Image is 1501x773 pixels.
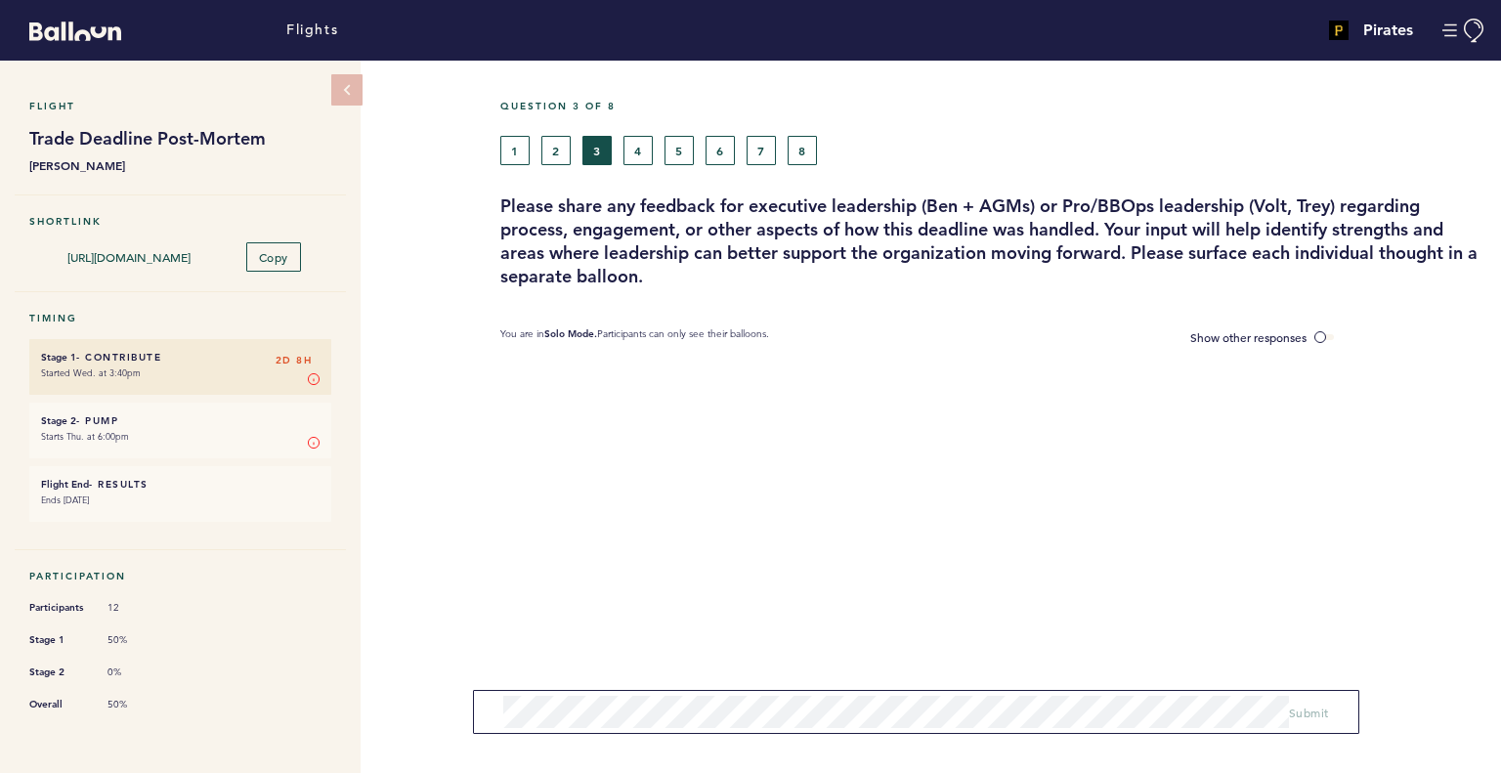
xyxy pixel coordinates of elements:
[706,136,735,165] button: 6
[541,136,571,165] button: 2
[41,366,141,379] time: Started Wed. at 3:40pm
[1289,703,1329,722] button: Submit
[107,633,166,647] span: 50%
[29,630,88,650] span: Stage 1
[29,100,331,112] h5: Flight
[29,215,331,228] h5: Shortlink
[500,136,530,165] button: 1
[41,430,129,443] time: Starts Thu. at 6:00pm
[29,21,121,41] svg: Balloon
[107,666,166,679] span: 0%
[107,601,166,615] span: 12
[623,136,653,165] button: 4
[259,249,288,265] span: Copy
[41,414,76,427] small: Stage 2
[41,351,76,364] small: Stage 1
[1190,329,1307,345] span: Show other responses
[29,127,331,150] h1: Trade Deadline Post-Mortem
[15,20,121,40] a: Balloon
[41,478,320,491] h6: - Results
[107,698,166,711] span: 50%
[788,136,817,165] button: 8
[544,327,597,340] b: Solo Mode.
[276,351,313,370] span: 2D 8H
[29,155,331,175] b: [PERSON_NAME]
[500,100,1486,112] h5: Question 3 of 8
[747,136,776,165] button: 7
[41,351,320,364] h6: - Contribute
[286,20,338,41] a: Flights
[41,478,89,491] small: Flight End
[246,242,301,272] button: Copy
[29,312,331,324] h5: Timing
[1363,19,1413,42] h4: Pirates
[29,663,88,682] span: Stage 2
[29,598,88,618] span: Participants
[582,136,612,165] button: 3
[41,494,89,506] time: Ends [DATE]
[500,194,1486,288] h3: Please share any feedback for executive leadership (Ben + AGMs) or Pro/BBOps leadership (Volt, Tr...
[665,136,694,165] button: 5
[500,327,769,348] p: You are in Participants can only see their balloons.
[1289,705,1329,720] span: Submit
[41,414,320,427] h6: - Pump
[29,695,88,714] span: Overall
[29,570,331,582] h5: Participation
[1442,19,1486,43] button: Manage Account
